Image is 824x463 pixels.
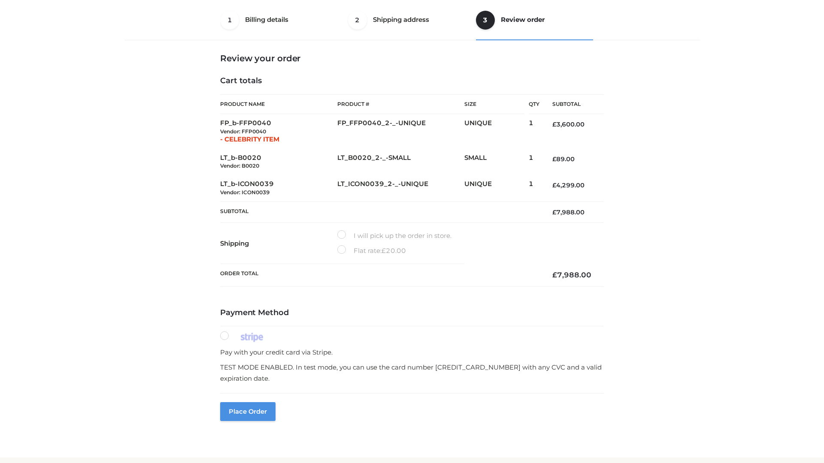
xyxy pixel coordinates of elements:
td: FP_FFP0040_2-_-UNIQUE [337,114,464,149]
span: £ [552,208,556,216]
h4: Cart totals [220,76,604,86]
button: Place order [220,402,276,421]
p: Pay with your credit card via Stripe. [220,347,604,358]
th: Order Total [220,264,539,286]
span: £ [552,155,556,163]
th: Product # [337,94,464,114]
small: Vendor: B0020 [220,162,259,169]
td: 1 [529,149,539,175]
td: FP_b-FFP0040 [220,114,337,149]
td: LT_b-ICON0039 [220,175,337,201]
bdi: 4,299.00 [552,181,585,189]
bdi: 20.00 [382,247,406,255]
bdi: 3,600.00 [552,120,585,128]
span: £ [552,120,556,128]
th: Qty [529,94,539,114]
span: £ [552,271,557,279]
bdi: 7,988.00 [552,208,585,216]
small: Vendor: FFP0040 [220,128,266,135]
span: £ [382,247,386,255]
td: SMALL [464,149,529,175]
small: Vendor: ICON0039 [220,189,270,195]
th: Subtotal [539,95,604,114]
p: TEST MODE ENABLED. In test mode, you can use the card number [CREDIT_CARD_NUMBER] with any CVC an... [220,362,604,384]
h4: Payment Method [220,308,604,318]
td: LT_ICON0039_2-_-UNIQUE [337,175,464,201]
h3: Review your order [220,53,604,63]
span: £ [552,181,556,189]
bdi: 89.00 [552,155,575,163]
td: 1 [529,114,539,149]
th: Product Name [220,94,337,114]
label: Flat rate: [337,245,406,256]
th: Subtotal [220,201,539,222]
td: 1 [529,175,539,201]
bdi: 7,988.00 [552,271,591,279]
td: UNIQUE [464,114,529,149]
th: Size [464,95,524,114]
span: - CELEBRITY ITEM [220,135,279,143]
td: UNIQUE [464,175,529,201]
td: LT_b-B0020 [220,149,337,175]
th: Shipping [220,222,337,264]
label: I will pick up the order in store. [337,230,451,241]
td: LT_B0020_2-_-SMALL [337,149,464,175]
